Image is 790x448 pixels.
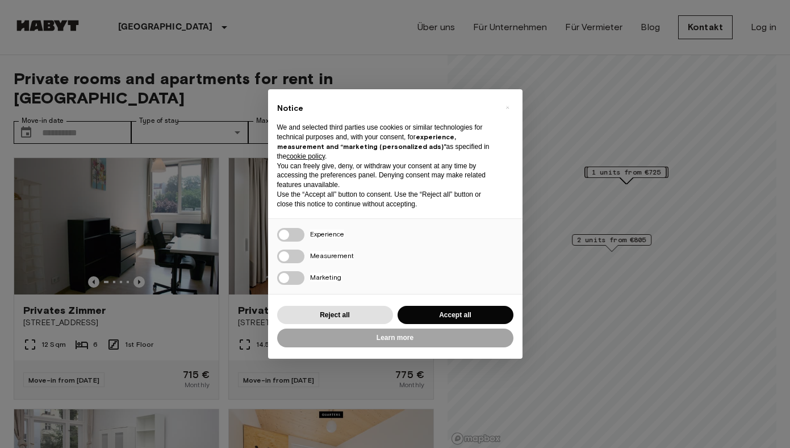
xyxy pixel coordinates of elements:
button: Learn more [277,329,513,347]
a: cookie policy [286,152,325,160]
span: Measurement [310,251,354,260]
button: Close this notice [499,98,517,117]
h2: Notice [277,103,495,114]
span: Experience [310,230,344,238]
p: We and selected third parties use cookies or similar technologies for technical purposes and, wit... [277,123,495,161]
button: Accept all [398,306,513,325]
p: Use the “Accept all” button to consent. Use the “Reject all” button or close this notice to conti... [277,190,495,209]
span: × [505,101,509,114]
strong: experience, measurement and “marketing (personalized ads)” [277,132,456,151]
span: Marketing [310,273,341,281]
p: You can freely give, deny, or withdraw your consent at any time by accessing the preferences pane... [277,161,495,190]
button: Reject all [277,306,393,325]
